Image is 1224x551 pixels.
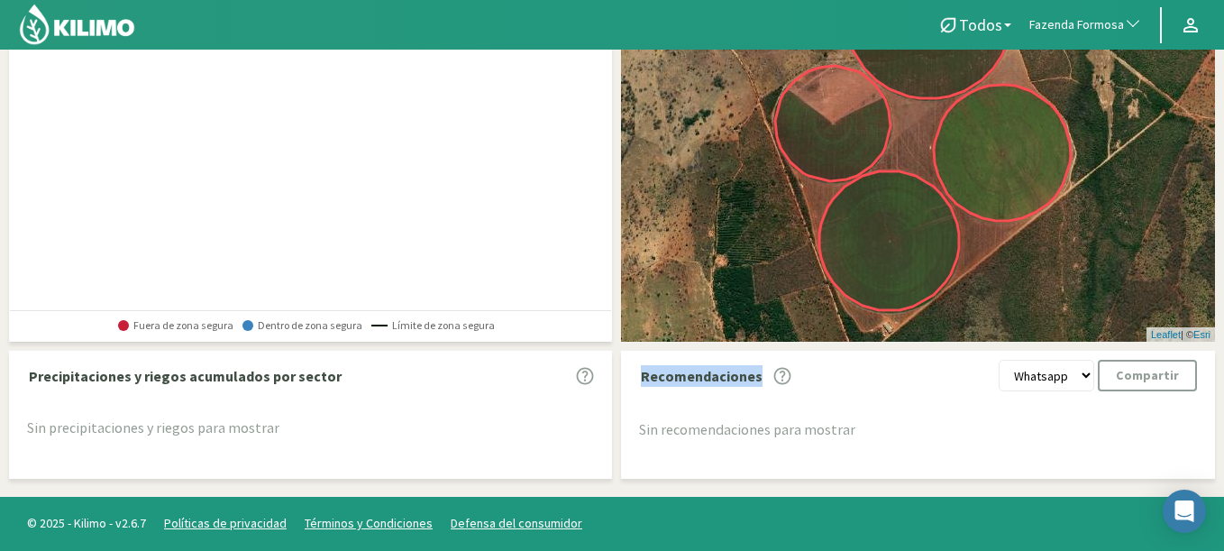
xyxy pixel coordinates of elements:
h5: Sin precipitaciones y riegos para mostrar [27,420,594,436]
a: Esri [1193,329,1210,340]
a: Términos y Condiciones [305,515,433,531]
div: Open Intercom Messenger [1163,490,1206,533]
p: Recomendaciones [641,365,763,387]
span: Todos [959,15,1002,34]
span: Dentro de zona segura [242,319,362,332]
img: Kilimo [18,3,136,46]
button: Fazenda Formosa [1020,5,1151,45]
span: Fuera de zona segura [118,319,233,332]
span: Límite de zona segura [371,319,495,332]
a: Leaflet [1151,329,1181,340]
p: Precipitaciones y riegos acumulados por sector [29,365,342,387]
div: Sin recomendaciones para mostrar [639,418,1197,440]
div: | © [1146,327,1215,343]
span: Fazenda Formosa [1029,16,1124,34]
a: Defensa del consumidor [451,515,582,531]
a: Políticas de privacidad [164,515,287,531]
span: © 2025 - Kilimo - v2.6.7 [18,514,155,533]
